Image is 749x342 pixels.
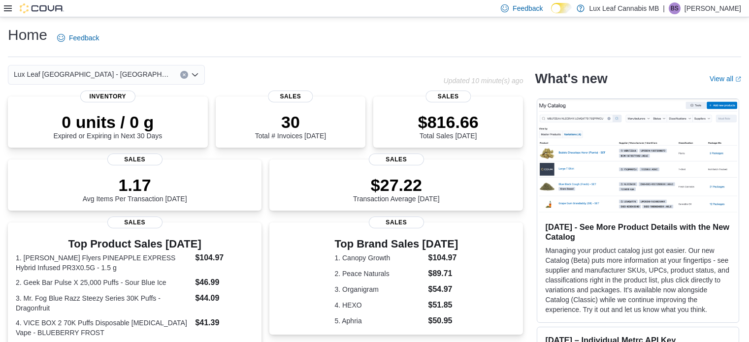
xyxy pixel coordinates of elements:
div: Total # Invoices [DATE] [255,112,326,140]
dd: $46.99 [195,277,254,288]
input: Dark Mode [551,3,572,13]
p: $816.66 [418,112,479,132]
dt: 2. Geek Bar Pulse X 25,000 Puffs - Sour Blue Ice [16,278,191,287]
dd: $41.39 [195,317,254,329]
span: Feedback [513,3,543,13]
dd: $104.97 [428,252,458,264]
p: $27.22 [353,175,440,195]
dd: $44.09 [195,292,254,304]
img: Cova [20,3,64,13]
h3: Top Product Sales [DATE] [16,238,254,250]
span: Sales [107,217,163,228]
dt: 3. Mr. Fog Blue Razz Steezy Series 30K Puffs - Dragonfruit [16,293,191,313]
div: Transaction Average [DATE] [353,175,440,203]
button: Open list of options [191,71,199,79]
span: Inventory [80,91,135,102]
p: [PERSON_NAME] [684,2,741,14]
span: BS [671,2,679,14]
p: 1.17 [83,175,187,195]
p: Updated 10 minute(s) ago [444,77,523,85]
dd: $50.95 [428,315,458,327]
dt: 4. HEXO [334,300,424,310]
span: Sales [268,91,313,102]
span: Sales [369,217,424,228]
span: Feedback [69,33,99,43]
h3: Top Brand Sales [DATE] [334,238,458,250]
h1: Home [8,25,47,45]
dd: $54.97 [428,283,458,295]
p: Managing your product catalog just got easier. Our new Catalog (Beta) puts more information at yo... [545,246,731,314]
span: Sales [369,154,424,165]
dd: $51.85 [428,299,458,311]
dt: 2. Peace Naturals [334,269,424,279]
dt: 5. Aphria [334,316,424,326]
div: Avg Items Per Transaction [DATE] [83,175,187,203]
dt: 4. VICE BOX 2 70K Puffs Disposable [MEDICAL_DATA] Vape - BLUEBERRY FROST [16,318,191,338]
p: | [663,2,665,14]
span: Sales [107,154,163,165]
p: Lux Leaf Cannabis MB [589,2,659,14]
p: 0 units / 0 g [53,112,162,132]
dt: 1. Canopy Growth [334,253,424,263]
a: View allExternal link [710,75,741,83]
span: Sales [426,91,471,102]
svg: External link [735,76,741,82]
span: Dark Mode [551,13,552,14]
dt: 1. [PERSON_NAME] Flyers PINEAPPLE EXPRESS Hybrid Infused PR3X0.5G - 1.5 g [16,253,191,273]
div: Expired or Expiring in Next 30 Days [53,112,162,140]
a: Feedback [53,28,103,48]
p: 30 [255,112,326,132]
dd: $104.97 [195,252,254,264]
button: Clear input [180,71,188,79]
div: Total Sales [DATE] [418,112,479,140]
dt: 3. Organigram [334,284,424,294]
div: Brendin Shaen [669,2,681,14]
h3: [DATE] - See More Product Details with the New Catalog [545,222,731,242]
h2: What's new [535,71,607,87]
dd: $89.71 [428,268,458,280]
span: Lux Leaf [GEOGRAPHIC_DATA] - [GEOGRAPHIC_DATA][PERSON_NAME] [14,68,170,80]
